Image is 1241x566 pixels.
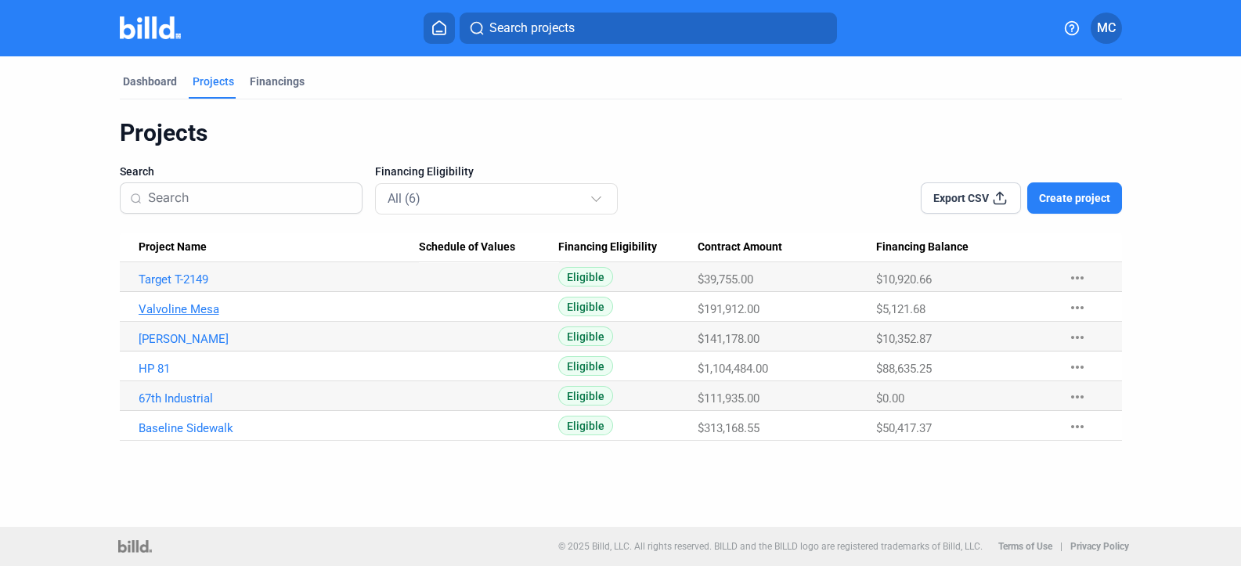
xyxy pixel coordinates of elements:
span: Eligible [558,297,613,316]
div: Projects [193,74,234,89]
mat-select-trigger: All (6) [388,191,420,206]
span: $313,168.55 [698,421,759,435]
mat-icon: more_horiz [1068,269,1087,287]
span: Financing Balance [876,240,969,254]
b: Terms of Use [998,541,1052,552]
div: Dashboard [123,74,177,89]
span: Create project [1039,190,1110,206]
a: Target T-2149 [139,272,420,287]
button: Create project [1027,182,1122,214]
span: Eligible [558,386,613,406]
mat-icon: more_horiz [1068,388,1087,406]
div: Financing Balance [876,240,1052,254]
a: 67th Industrial [139,391,420,406]
b: Privacy Policy [1070,541,1129,552]
span: Export CSV [933,190,989,206]
span: $191,912.00 [698,302,759,316]
mat-icon: more_horiz [1068,358,1087,377]
button: MC [1091,13,1122,44]
span: Search [120,164,154,179]
span: $50,417.37 [876,421,932,435]
span: $0.00 [876,391,904,406]
span: Financing Eligibility [375,164,474,179]
mat-icon: more_horiz [1068,328,1087,347]
span: Eligible [558,416,613,435]
span: $1,104,484.00 [698,362,768,376]
a: Baseline Sidewalk [139,421,420,435]
mat-icon: more_horiz [1068,298,1087,317]
div: Schedule of Values [419,240,558,254]
span: Eligible [558,267,613,287]
button: Search projects [460,13,837,44]
span: Schedule of Values [419,240,515,254]
div: Financing Eligibility [558,240,698,254]
span: Contract Amount [698,240,782,254]
div: Financings [250,74,305,89]
img: Billd Company Logo [120,16,182,39]
span: $5,121.68 [876,302,925,316]
p: | [1060,541,1062,552]
a: [PERSON_NAME] [139,332,420,346]
button: Export CSV [921,182,1021,214]
span: $111,935.00 [698,391,759,406]
span: $10,352.87 [876,332,932,346]
mat-icon: more_horiz [1068,417,1087,436]
span: MC [1097,19,1116,38]
img: logo [118,540,152,553]
span: Eligible [558,326,613,346]
span: Eligible [558,356,613,376]
p: © 2025 Billd, LLC. All rights reserved. BILLD and the BILLD logo are registered trademarks of Bil... [558,541,983,552]
span: $88,635.25 [876,362,932,376]
div: Projects [120,118,1122,148]
input: Search [148,182,352,215]
div: Project Name [139,240,420,254]
a: HP 81 [139,362,420,376]
a: Valvoline Mesa [139,302,420,316]
div: Contract Amount [698,240,876,254]
span: $10,920.66 [876,272,932,287]
span: $141,178.00 [698,332,759,346]
span: Project Name [139,240,207,254]
span: $39,755.00 [698,272,753,287]
span: Financing Eligibility [558,240,657,254]
span: Search projects [489,19,575,38]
